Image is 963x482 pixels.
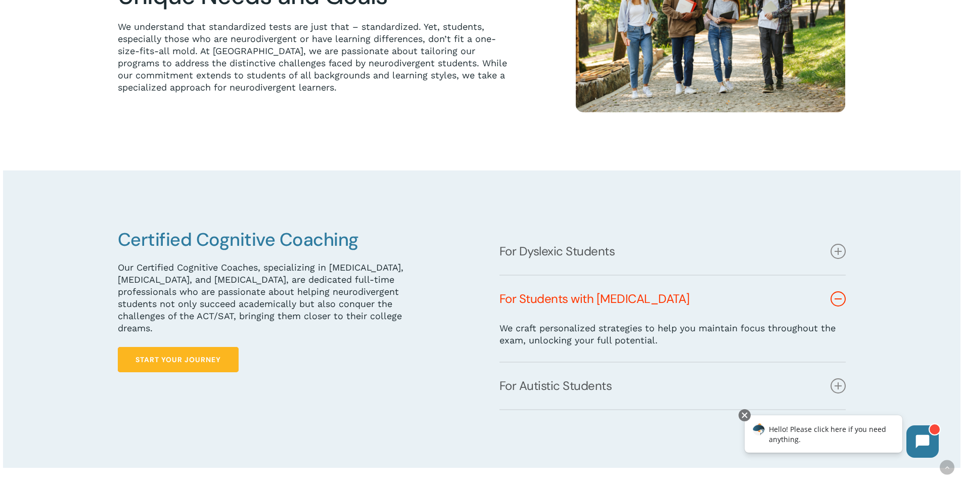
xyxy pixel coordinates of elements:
[499,323,836,345] span: We craft personalized strategies to help you maintain focus throughout the exam, unlocking your f...
[118,228,359,251] span: Certified Cognitive Coaching
[118,347,239,372] a: Start Your Journey
[118,21,515,94] p: We understand that standardized tests are just that – standardized. Yet, students, especially tho...
[499,276,846,322] a: For Students with [MEDICAL_DATA]
[135,355,221,365] span: Start Your Journey
[499,363,846,409] a: For Autistic Students
[499,228,846,275] a: For Dyslexic Students
[734,407,949,468] iframe: Chatbot
[118,261,439,334] p: Our Certified Cognitive Coaches, specializing in [MEDICAL_DATA], [MEDICAL_DATA], and [MEDICAL_DAT...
